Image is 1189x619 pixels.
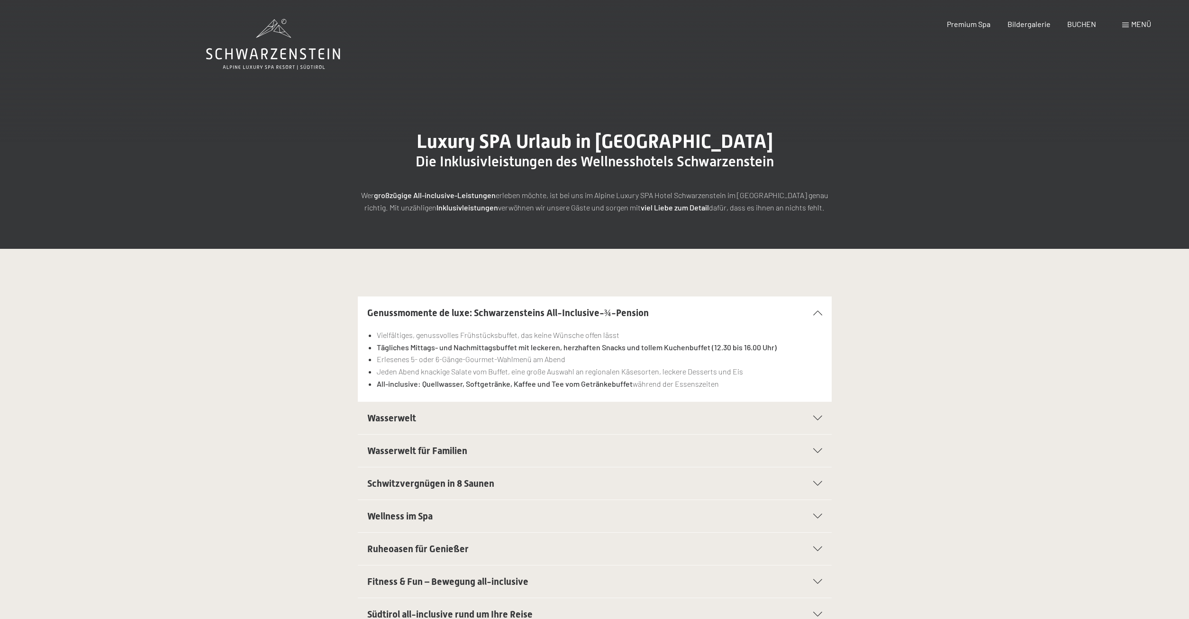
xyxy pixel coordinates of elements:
[377,329,822,341] li: Vielfältiges, genussvolles Frühstücksbuffet, das keine Wünsche offen lässt
[367,510,433,522] span: Wellness im Spa
[377,343,777,352] strong: Tägliches Mittags- und Nachmittagsbuffet mit leckeren, herzhaften Snacks und tollem Kuchenbuffet ...
[367,412,416,424] span: Wasserwelt
[367,543,469,555] span: Ruheoasen für Genießer
[367,445,467,456] span: Wasserwelt für Familien
[436,203,498,212] strong: Inklusivleistungen
[367,576,528,587] span: Fitness & Fun – Bewegung all-inclusive
[377,365,822,378] li: Jeden Abend knackige Salate vom Buffet, eine große Auswahl an regionalen Käsesorten, leckere Dess...
[367,478,494,489] span: Schwitzvergnügen in 8 Saunen
[377,379,633,388] strong: All-inclusive: Quellwasser, Softgetränke, Kaffee und Tee vom Getränkebuffet
[1067,19,1096,28] a: BUCHEN
[947,19,990,28] a: Premium Spa
[416,153,774,170] span: Die Inklusivleistungen des Wellnesshotels Schwarzenstein
[1131,19,1151,28] span: Menü
[417,130,773,153] span: Luxury SPA Urlaub in [GEOGRAPHIC_DATA]
[641,203,709,212] strong: viel Liebe zum Detail
[1007,19,1051,28] a: Bildergalerie
[374,191,496,200] strong: großzügige All-inclusive-Leistungen
[377,378,822,390] li: während der Essenszeiten
[377,353,822,365] li: Erlesenes 5- oder 6-Gänge-Gourmet-Wahlmenü am Abend
[367,307,649,319] span: Genussmomente de luxe: Schwarzensteins All-Inclusive-¾-Pension
[358,189,832,213] p: Wer erleben möchte, ist bei uns im Alpine Luxury SPA Hotel Schwarzenstein im [GEOGRAPHIC_DATA] ge...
